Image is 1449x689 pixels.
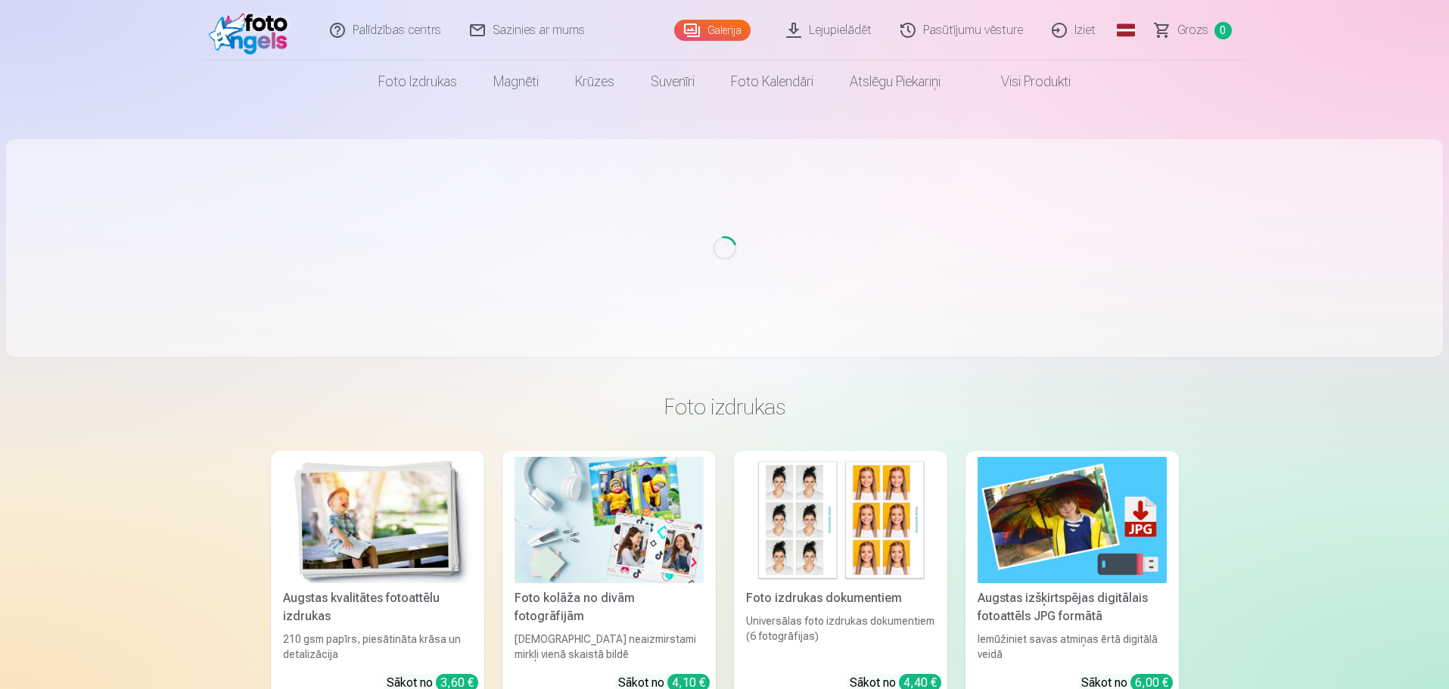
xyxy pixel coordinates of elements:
[360,61,475,103] a: Foto izdrukas
[633,61,713,103] a: Suvenīri
[209,6,296,54] img: /fa1
[740,589,941,607] div: Foto izdrukas dokumentiem
[972,632,1173,662] div: Iemūžiniet savas atmiņas ērtā digitālā veidā
[515,457,704,583] img: Foto kolāža no divām fotogrāfijām
[746,457,935,583] img: Foto izdrukas dokumentiem
[1214,22,1232,39] span: 0
[713,61,832,103] a: Foto kalendāri
[972,589,1173,625] div: Augstas izšķirtspējas digitālais fotoattēls JPG formātā
[277,632,478,662] div: 210 gsm papīrs, piesātināta krāsa un detalizācija
[740,613,941,662] div: Universālas foto izdrukas dokumentiem (6 fotogrāfijas)
[508,589,710,625] div: Foto kolāža no divām fotogrāfijām
[277,589,478,625] div: Augstas kvalitātes fotoattēlu izdrukas
[508,632,710,662] div: [DEMOGRAPHIC_DATA] neaizmirstami mirkļi vienā skaistā bildē
[832,61,959,103] a: Atslēgu piekariņi
[475,61,557,103] a: Magnēti
[978,457,1167,583] img: Augstas izšķirtspējas digitālais fotoattēls JPG formātā
[557,61,633,103] a: Krūzes
[959,61,1089,103] a: Visi produkti
[283,457,472,583] img: Augstas kvalitātes fotoattēlu izdrukas
[674,20,751,41] a: Galerija
[1177,21,1208,39] span: Grozs
[283,393,1167,421] h3: Foto izdrukas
